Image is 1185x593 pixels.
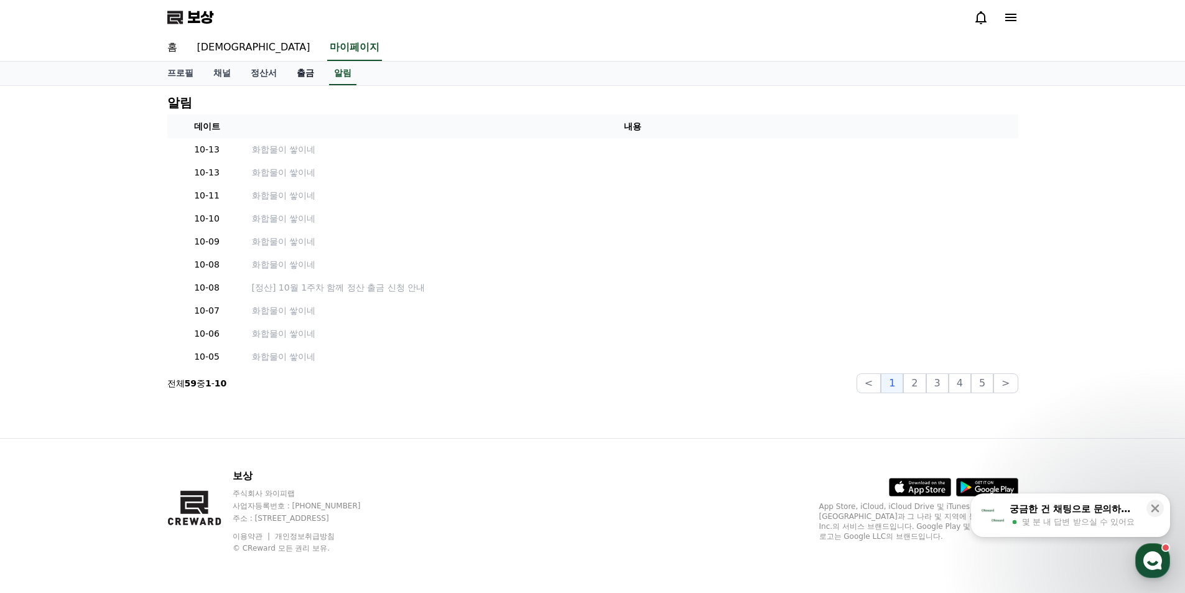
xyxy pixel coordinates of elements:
font: 정산서 [251,68,277,78]
font: 화합물이 쌓이네 [252,144,315,154]
font: 화합물이 쌓이네 [252,329,315,339]
a: 홈 [4,395,82,426]
font: 내용 [624,121,641,131]
font: 화합물이 쌓이네 [252,167,315,177]
button: 2 [903,373,926,393]
button: 4 [949,373,971,393]
font: 채널 [213,68,231,78]
a: 이용약관 [233,532,272,541]
font: 보상 [187,9,213,26]
font: 10-09 [194,236,220,246]
a: 대화 [82,395,160,426]
a: [정산] 10월 1주차 함께 정산 출금 신청 안내 [252,281,1013,294]
font: 10-07 [194,306,220,315]
a: [DEMOGRAPHIC_DATA] [187,35,320,61]
a: 화합물이 쌓이네 [252,304,1013,317]
font: 화합물이 쌓이네 [252,306,315,315]
button: < [857,373,881,393]
a: 설정 [160,395,239,426]
button: 5 [971,373,993,393]
font: 2 [911,377,918,389]
font: 10-05 [194,352,220,362]
font: 데이트 [194,121,220,131]
a: 정산서 [241,62,287,85]
font: 10 [215,378,226,388]
a: 출금 [287,62,324,85]
font: [DEMOGRAPHIC_DATA] [197,41,310,53]
button: > [993,373,1018,393]
a: 화합물이 쌓이네 [252,350,1013,363]
font: 주식회사 와이피랩 [233,489,295,498]
font: 10-13 [194,144,220,154]
font: 10-08 [194,282,220,292]
font: [정산] 10월 1주차 함께 정산 출금 신청 안내 [252,282,425,292]
font: 4 [957,377,963,389]
font: 마이페이지 [330,41,379,53]
font: 1 [205,378,211,388]
button: 1 [881,373,903,393]
font: 화합물이 쌓이네 [252,236,315,246]
font: 이용약관 [233,532,263,541]
font: 59 [185,378,197,388]
font: 출금 [297,68,314,78]
a: 화합물이 쌓이네 [252,235,1013,248]
span: 홈 [39,413,47,423]
a: 화합물이 쌓이네 [252,258,1013,271]
font: 1 [889,377,895,389]
font: App Store, iCloud, iCloud Drive 및 iTunes Store는 [GEOGRAPHIC_DATA]과 그 나라 및 지역에 등록된 Apple Inc.의 서비스... [819,502,1018,541]
font: 5 [979,377,985,389]
span: 대화 [114,414,129,424]
font: 알림 [167,95,192,110]
font: 홈 [167,41,177,53]
a: 화합물이 쌓이네 [252,143,1013,156]
button: 3 [926,373,949,393]
font: 사업자등록번호 : [PHONE_NUMBER] [233,502,361,510]
font: 프로필 [167,68,193,78]
span: 설정 [192,413,207,423]
font: 3 [934,377,941,389]
font: 10-13 [194,167,220,177]
a: 마이페이지 [327,35,382,61]
font: 화합물이 쌓이네 [252,352,315,362]
a: 화합물이 쌓이네 [252,166,1013,179]
font: 화합물이 쌓이네 [252,190,315,200]
font: 화합물이 쌓이네 [252,213,315,223]
font: < [865,377,873,389]
font: 10-11 [194,190,220,200]
a: 보상 [167,7,213,27]
a: 홈 [157,35,187,61]
font: > [1001,377,1010,389]
font: © CReward 모든 권리 보유. [233,544,330,553]
a: 프로필 [157,62,203,85]
font: 10-06 [194,329,220,339]
font: 알림 [334,68,351,78]
font: 10-10 [194,213,220,223]
a: 채널 [203,62,241,85]
font: 중 [197,378,205,388]
font: 주소 : [STREET_ADDRESS] [233,514,329,523]
a: 개인정보취급방침 [275,532,335,541]
font: 전체 [167,378,185,388]
font: 보상 [233,470,253,482]
a: 알림 [329,62,356,85]
font: - [211,378,215,388]
font: 화합물이 쌓이네 [252,259,315,269]
font: 10-08 [194,259,220,269]
a: 화합물이 쌓이네 [252,212,1013,225]
a: 화합물이 쌓이네 [252,189,1013,202]
a: 화합물이 쌓이네 [252,327,1013,340]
